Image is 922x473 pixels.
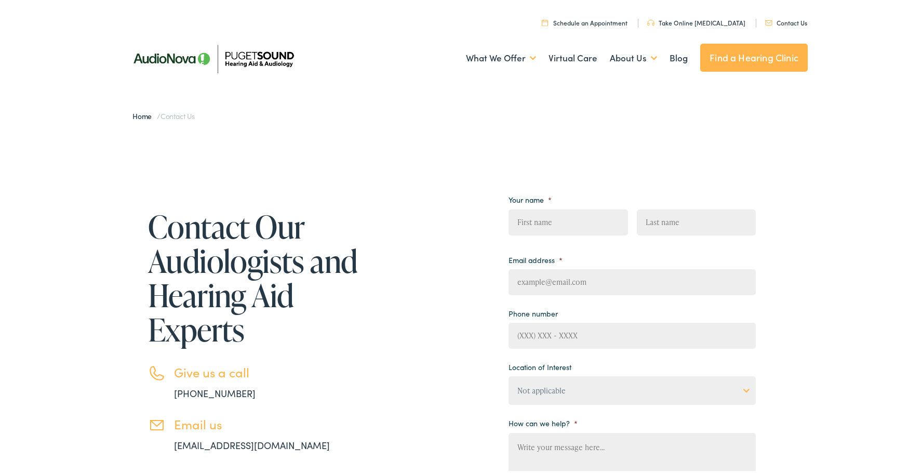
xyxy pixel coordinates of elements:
label: Phone number [509,307,558,316]
span: Contact Us [161,109,195,119]
label: Email address [509,253,563,262]
a: Blog [670,37,688,75]
h3: Email us [174,415,361,430]
input: First name [509,207,627,233]
label: How can we help? [509,416,578,426]
label: Your name [509,193,552,202]
img: utility icon [765,18,772,23]
label: Location of Interest [509,360,571,370]
h1: Contact Our Audiologists and Hearing Aid Experts [148,207,361,345]
img: utility icon [542,17,548,24]
a: Home [132,109,157,119]
input: (XXX) XXX - XXXX [509,321,756,347]
a: [EMAIL_ADDRESS][DOMAIN_NAME] [174,437,330,450]
a: [PHONE_NUMBER] [174,385,256,398]
a: Take Online [MEDICAL_DATA] [647,16,745,25]
a: Contact Us [765,16,807,25]
span: / [132,109,195,119]
a: What We Offer [466,37,536,75]
input: example@email.com [509,267,756,293]
h3: Give us a call [174,363,361,378]
input: Last name [637,207,756,233]
a: Schedule an Appointment [542,16,627,25]
a: About Us [610,37,657,75]
a: Find a Hearing Clinic [700,42,808,70]
a: Virtual Care [549,37,597,75]
img: utility icon [647,18,654,24]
